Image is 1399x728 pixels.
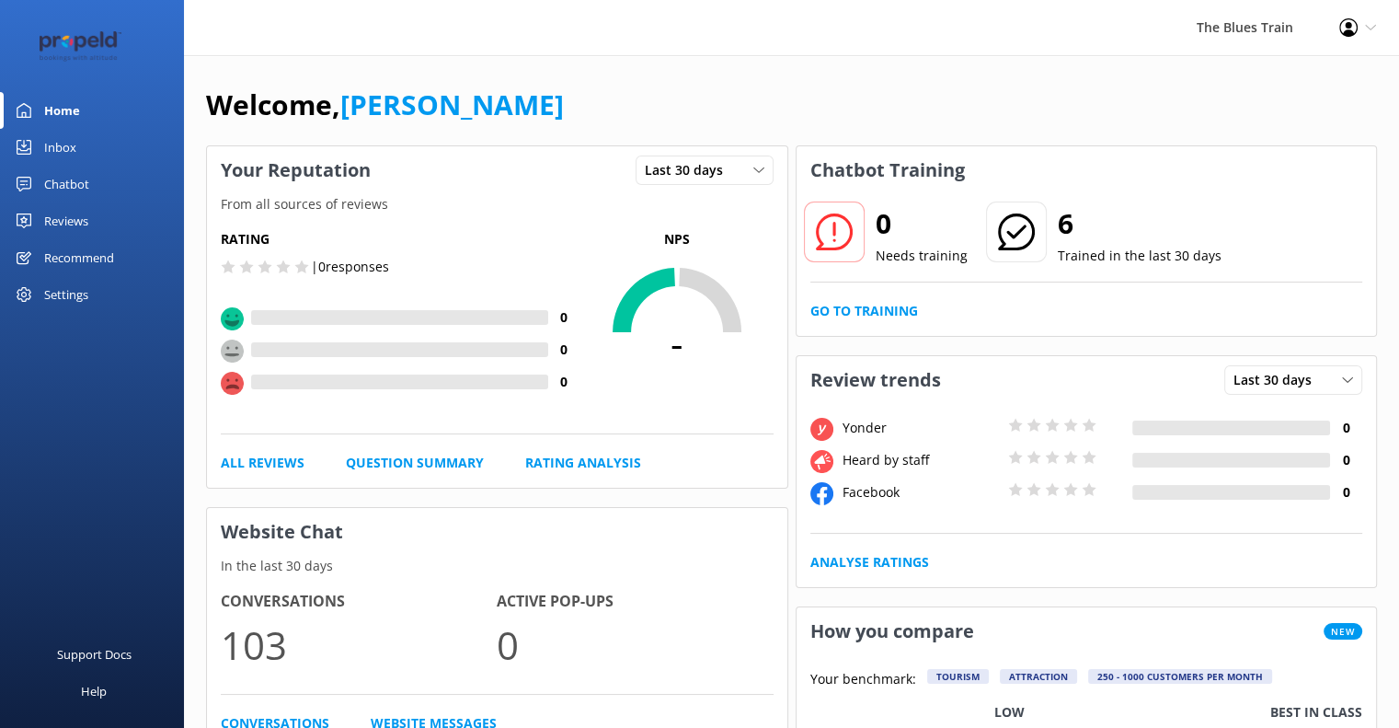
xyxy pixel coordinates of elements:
div: Support Docs [57,636,132,673]
h4: 0 [548,340,580,360]
div: Settings [44,276,88,313]
span: - [580,319,774,365]
h1: Welcome, [206,83,564,127]
a: Analyse Ratings [810,552,929,572]
div: Recommend [44,239,114,276]
p: Low [994,702,1025,722]
h3: Review trends [797,356,955,404]
span: Last 30 days [645,160,734,180]
h4: 0 [1330,482,1362,503]
h4: 0 [548,372,580,392]
div: Yonder [838,418,1003,438]
a: Question Summary [346,453,484,473]
a: [PERSON_NAME] [340,86,564,123]
h3: How you compare [797,607,988,655]
span: Last 30 days [1233,370,1323,390]
div: Facebook [838,482,1003,503]
p: From all sources of reviews [207,194,787,214]
h4: Active Pop-ups [497,590,773,614]
h4: 0 [1330,418,1362,438]
div: Tourism [927,669,989,684]
a: Go to Training [810,301,918,321]
p: In the last 30 days [207,556,787,576]
div: Reviews [44,202,88,239]
h5: Rating [221,229,580,249]
p: Trained in the last 30 days [1058,246,1221,266]
p: 0 [497,614,773,676]
h4: 0 [548,307,580,328]
p: NPS [580,229,774,249]
h2: 0 [876,202,968,246]
div: Attraction [1000,669,1077,684]
h4: 0 [1330,450,1362,470]
h2: 6 [1058,202,1221,246]
p: | 0 responses [311,257,389,277]
div: Heard by staff [838,450,1003,470]
h3: Chatbot Training [797,146,979,194]
div: Home [44,92,80,129]
p: Best in class [1270,702,1362,722]
span: New [1324,623,1362,640]
a: Rating Analysis [525,453,641,473]
p: Your benchmark: [810,669,916,691]
h3: Website Chat [207,508,787,556]
div: Help [81,673,107,710]
a: All Reviews [221,453,304,473]
img: 12-1677471078.png [28,31,133,62]
h3: Your Reputation [207,146,384,194]
p: Needs training [876,246,968,266]
div: 250 - 1000 customers per month [1088,669,1272,684]
h4: Conversations [221,590,497,614]
div: Inbox [44,129,76,166]
div: Chatbot [44,166,89,202]
p: 103 [221,614,497,676]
